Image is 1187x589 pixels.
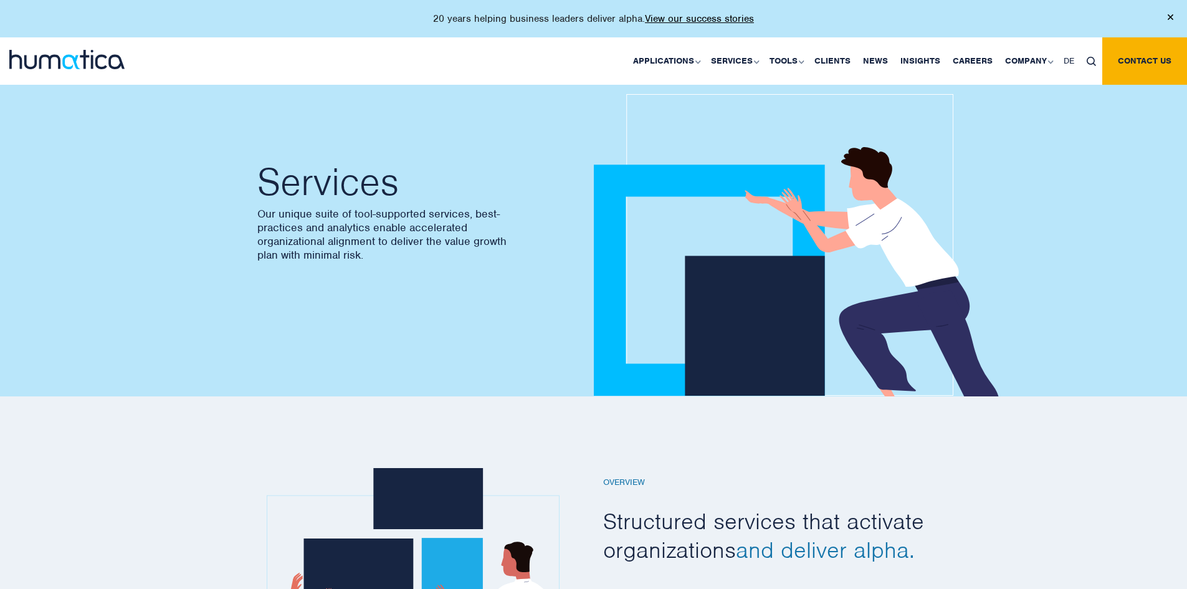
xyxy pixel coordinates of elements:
[603,507,940,564] h2: Structured services that activate organizations
[808,37,857,85] a: Clients
[1064,55,1074,66] span: DE
[627,37,705,85] a: Applications
[433,12,754,25] p: 20 years helping business leaders deliver alpha.
[763,37,808,85] a: Tools
[1087,57,1096,66] img: search_icon
[999,37,1057,85] a: Company
[894,37,946,85] a: Insights
[1102,37,1187,85] a: Contact us
[9,50,125,69] img: logo
[603,477,940,488] h6: Overview
[946,37,999,85] a: Careers
[736,535,915,564] span: and deliver alpha.
[705,37,763,85] a: Services
[1057,37,1080,85] a: DE
[594,94,1024,396] img: about_banner1
[257,163,581,201] h2: Services
[257,207,581,262] p: Our unique suite of tool-supported services, best-practices and analytics enable accelerated orga...
[857,37,894,85] a: News
[645,12,754,25] a: View our success stories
